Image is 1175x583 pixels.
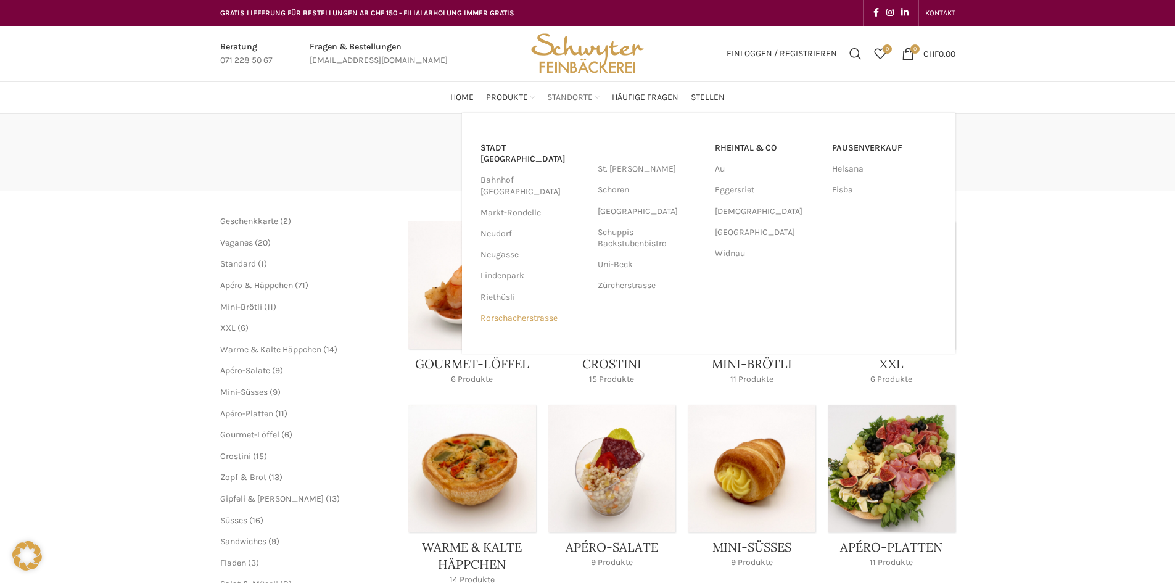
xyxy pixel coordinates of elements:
[220,302,262,312] a: Mini-Brötli
[832,159,937,180] a: Helsana
[220,365,270,376] a: Apéro-Salate
[220,9,514,17] span: GRATIS LIEFERUNG FÜR BESTELLUNGEN AB CHF 150 - FILIALABHOLUNG IMMER GRATIS
[598,180,703,201] a: Schoren
[612,92,678,104] span: Häufige Fragen
[715,180,820,201] a: Eggersriet
[598,254,703,275] a: Uni-Beck
[241,323,245,333] span: 6
[480,265,585,286] a: Lindenpark
[527,48,648,58] a: Site logo
[220,536,266,547] a: Sandwiches
[925,9,955,17] span: KONTAKT
[868,41,893,66] a: 0
[252,515,260,526] span: 16
[271,472,279,482] span: 13
[828,405,955,576] a: Product category apero-platten
[220,408,273,419] a: Apéro-Platten
[832,138,937,159] a: Pausenverkauf
[267,302,273,312] span: 11
[480,138,585,170] a: Stadt [GEOGRAPHIC_DATA]
[220,344,321,355] a: Warme & Kalte Häppchen
[220,40,273,68] a: Infobox link
[220,515,247,526] a: Süsses
[329,494,337,504] span: 13
[919,1,962,25] div: Secondary navigation
[283,216,288,226] span: 2
[547,85,600,110] a: Standorte
[832,180,937,201] a: Fisba
[598,275,703,296] a: Zürcherstrasse
[251,558,256,568] span: 3
[273,387,278,397] span: 9
[715,159,820,180] a: Au
[691,92,725,104] span: Stellen
[612,85,678,110] a: Häufige Fragen
[220,472,266,482] a: Zopf & Brot
[896,41,962,66] a: 0 CHF0.00
[220,558,246,568] a: Fladen
[727,49,837,58] span: Einloggen / Registrieren
[715,138,820,159] a: RHEINTAL & CO
[220,429,279,440] a: Gourmet-Löffel
[220,323,236,333] a: XXL
[923,48,939,59] span: CHF
[408,221,536,392] a: Product category gourmet-loeffel
[220,280,293,291] a: Apéro & Häppchen
[870,4,883,22] a: Facebook social link
[925,1,955,25] a: KONTAKT
[598,159,703,180] a: St. [PERSON_NAME]
[261,258,264,269] span: 1
[897,4,912,22] a: Linkedin social link
[450,92,474,104] span: Home
[220,451,251,461] a: Crostini
[220,387,268,397] a: Mini-Süsses
[480,223,585,244] a: Neudorf
[220,494,324,504] span: Gipfeli & [PERSON_NAME]
[843,41,868,66] a: Suchen
[691,85,725,110] a: Stellen
[480,244,585,265] a: Neugasse
[271,536,276,547] span: 9
[720,41,843,66] a: Einloggen / Registrieren
[688,405,815,576] a: Product category mini-suesses
[598,222,703,254] a: Schuppis Backstubenbistro
[220,238,253,248] a: Veganes
[275,365,280,376] span: 9
[715,201,820,222] a: [DEMOGRAPHIC_DATA]
[278,408,284,419] span: 11
[214,85,962,110] div: Main navigation
[480,202,585,223] a: Markt-Rondelle
[298,280,305,291] span: 71
[715,243,820,264] a: Widnau
[310,40,448,68] a: Infobox link
[450,85,474,110] a: Home
[548,405,676,576] a: Product category apero-salate
[547,92,593,104] span: Standorte
[480,170,585,202] a: Bahnhof [GEOGRAPHIC_DATA]
[284,429,289,440] span: 6
[883,44,892,54] span: 0
[258,238,268,248] span: 20
[480,287,585,308] a: Riethüsli
[220,258,256,269] a: Standard
[486,85,535,110] a: Produkte
[883,4,897,22] a: Instagram social link
[923,48,955,59] bdi: 0.00
[598,201,703,222] a: [GEOGRAPHIC_DATA]
[910,44,920,54] span: 0
[220,216,278,226] span: Geschenkkarte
